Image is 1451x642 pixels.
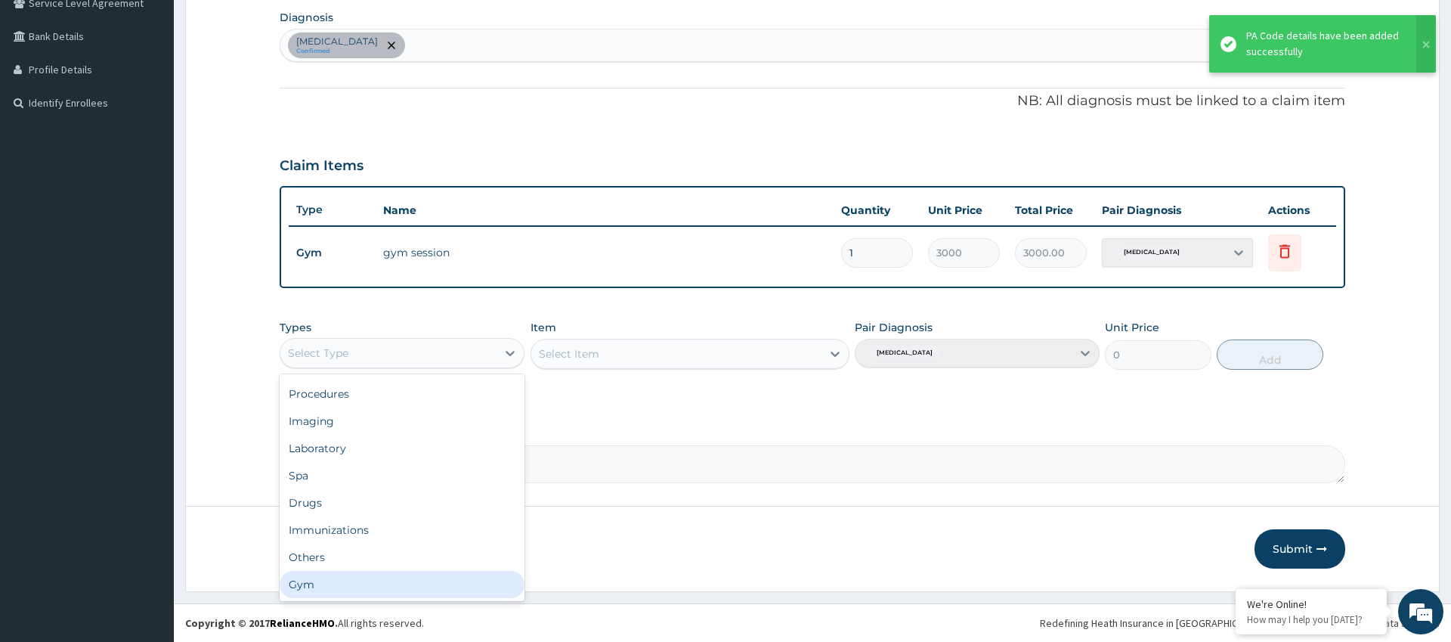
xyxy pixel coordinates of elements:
th: Unit Price [920,195,1007,225]
button: Submit [1255,529,1345,569]
div: We're Online! [1247,597,1375,611]
th: Actions [1261,195,1336,225]
label: Comment [280,424,1344,437]
footer: All rights reserved. [174,603,1451,642]
label: Item [531,320,556,335]
div: Immunizations [280,516,524,544]
div: Others [280,544,524,571]
div: Drugs [280,489,524,516]
label: Types [280,321,311,334]
p: NB: All diagnosis must be linked to a claim item [280,91,1344,111]
h3: Claim Items [280,158,364,175]
p: How may I help you today? [1247,613,1375,626]
td: gym session [376,237,833,268]
div: Minimize live chat window [248,8,284,44]
label: Diagnosis [280,10,333,25]
div: Imaging [280,408,524,435]
th: Pair Diagnosis [1094,195,1261,225]
th: Quantity [834,195,920,225]
div: Procedures [280,380,524,408]
td: Gym [289,239,376,267]
div: Redefining Heath Insurance in [GEOGRAPHIC_DATA] using Telemedicine and Data Science! [1040,616,1440,631]
span: We're online! [88,191,209,343]
textarea: Type your message and hit 'Enter' [8,413,288,466]
button: Add [1217,340,1323,370]
div: PA Code details have been added successfully [1246,28,1402,60]
label: Pair Diagnosis [855,320,933,335]
img: d_794563401_company_1708531726252_794563401 [28,76,61,113]
th: Total Price [1007,195,1094,225]
div: Select Type [288,346,348,361]
div: Laboratory [280,435,524,462]
div: Gym [280,571,524,598]
label: Unit Price [1105,320,1159,335]
th: Name [376,195,833,225]
th: Type [289,196,376,224]
div: Spa [280,462,524,489]
strong: Copyright © 2017 . [185,616,338,630]
div: Chat with us now [79,85,254,104]
a: RelianceHMO [270,616,335,630]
